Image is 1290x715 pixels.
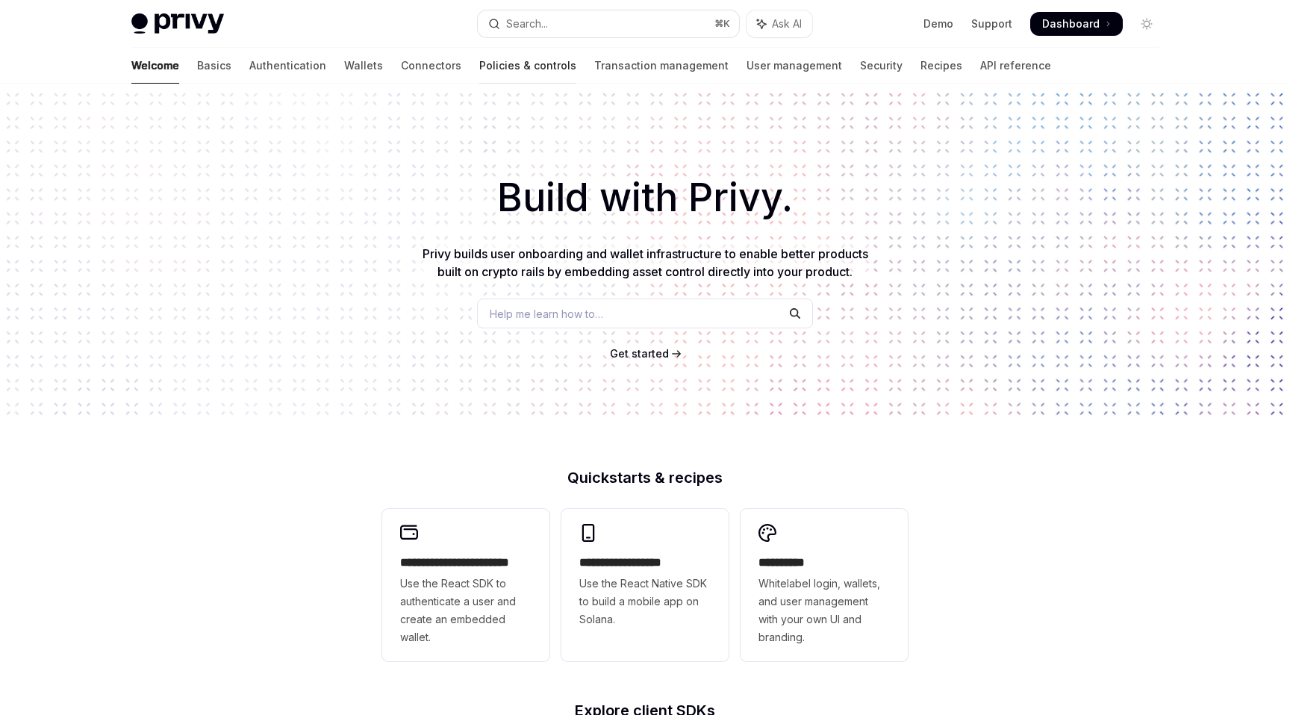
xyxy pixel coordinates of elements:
a: User management [747,48,842,84]
a: Policies & controls [479,48,576,84]
a: Support [971,16,1012,31]
span: Use the React SDK to authenticate a user and create an embedded wallet. [400,575,532,646]
a: Basics [197,48,231,84]
a: Security [860,48,903,84]
span: Ask AI [772,16,802,31]
span: Whitelabel login, wallets, and user management with your own UI and branding. [758,575,890,646]
span: Help me learn how to… [490,306,603,322]
a: Connectors [401,48,461,84]
a: Transaction management [594,48,729,84]
a: **** *****Whitelabel login, wallets, and user management with your own UI and branding. [741,509,908,661]
span: Privy builds user onboarding and wallet infrastructure to enable better products built on crypto ... [423,246,868,279]
a: Dashboard [1030,12,1123,36]
h1: Build with Privy. [24,169,1266,227]
a: Get started [610,346,669,361]
a: Welcome [131,48,179,84]
button: Open search [478,10,739,37]
a: Wallets [344,48,383,84]
button: Toggle dark mode [1135,12,1159,36]
a: Recipes [920,48,962,84]
a: Authentication [249,48,326,84]
span: ⌘ K [714,18,730,30]
img: light logo [131,13,224,34]
div: Search... [506,15,548,33]
span: Dashboard [1042,16,1100,31]
h2: Quickstarts & recipes [382,470,908,485]
a: API reference [980,48,1051,84]
a: Demo [923,16,953,31]
span: Get started [610,347,669,360]
span: Use the React Native SDK to build a mobile app on Solana. [579,575,711,628]
button: Toggle assistant panel [747,10,812,37]
a: **** **** **** ***Use the React Native SDK to build a mobile app on Solana. [561,509,729,661]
